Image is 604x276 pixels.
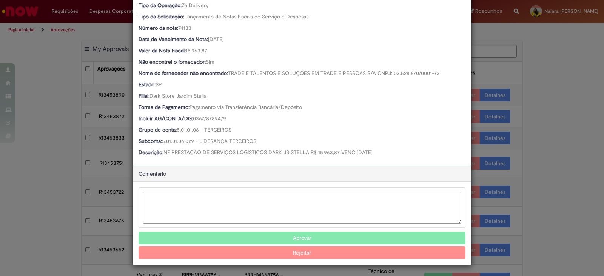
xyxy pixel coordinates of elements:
[139,81,156,88] b: Estado:
[139,104,190,110] b: Forma de Pagamento:
[139,138,162,144] b: Subconta:
[139,58,206,65] b: Não encontrei o fornecedor:
[139,70,228,77] b: Nome do fornecedor não encontrado:
[206,58,214,65] span: Sim
[149,92,206,99] span: Dark Store Jardim Stella
[139,2,182,9] b: Tipo da Operação:
[178,25,191,31] span: 74133
[163,149,373,156] span: NF PRESTAÇÃO DE SERVIÇOS LOGISTICOS DARK JS STELLA R$ 15.963,87 VENC [DATE]
[139,25,178,31] b: Número da nota:
[139,115,193,122] b: Incluir AG/CONTA/DG:
[208,36,224,43] span: [DATE]
[139,47,186,54] b: Valor da Nota Fiscal:
[228,70,440,77] span: TRADE E TALENTOS E SOLUÇÕES EM TRADE E PESSOAS S/A CNPJ: 03.528.670/0001-73
[184,13,308,20] span: Lançamento de Notas Fiscais de Serviço e Despesas
[139,246,465,259] button: Rejeitar
[139,92,149,99] b: Filial:
[177,126,231,133] span: 5.01.01.06 - TERCEIROS
[162,138,256,144] span: 5.01.01.06.029 - LIDERANÇA TERCEIROS
[139,232,465,244] button: Aprovar
[139,149,163,156] b: Descrição:
[193,115,226,122] span: 0367/87894/9
[139,13,184,20] b: Tipo da Solicitação:
[139,126,177,133] b: Grupo de conta:
[186,47,207,54] span: 15.963,87
[190,104,302,110] span: Pagamento via Transferência Bancária/Depósito
[139,36,208,43] b: Data de Vencimento da Nota:
[139,170,166,177] span: Comentário
[182,2,209,9] span: Zé Delivery
[156,81,162,88] span: SP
